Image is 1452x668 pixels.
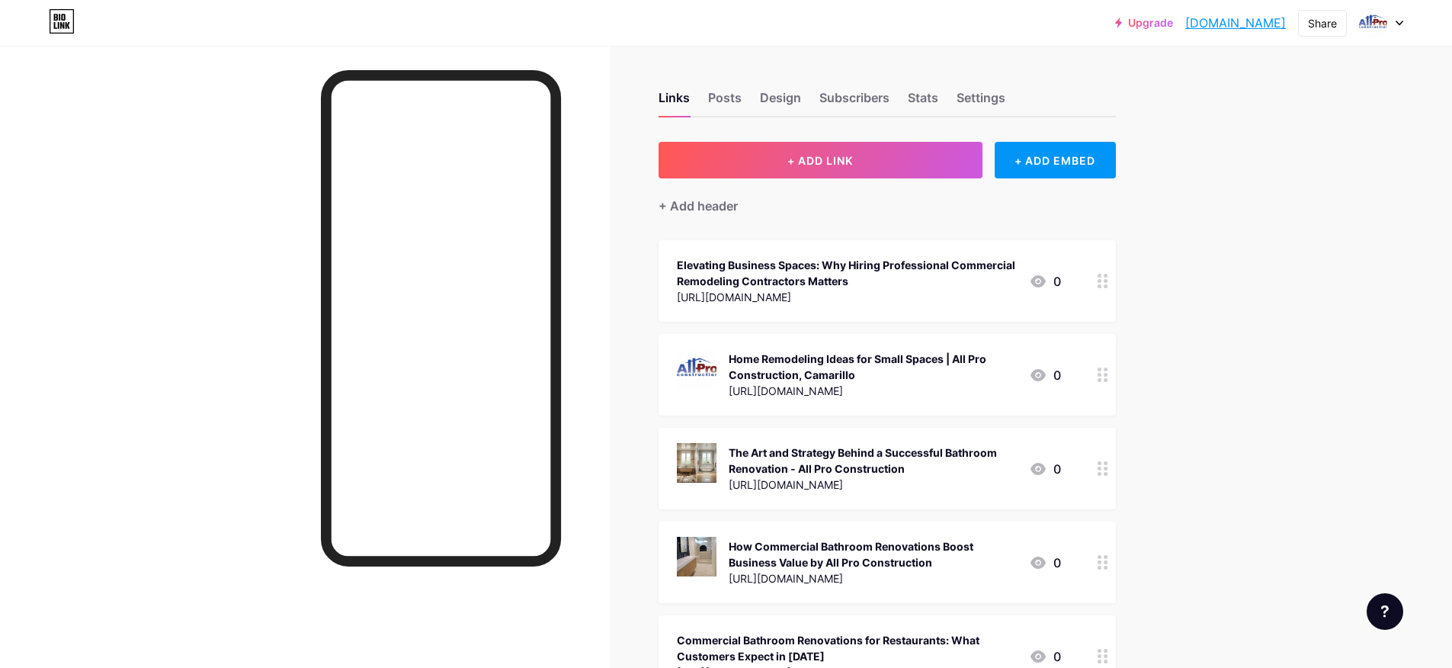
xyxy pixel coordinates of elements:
a: [DOMAIN_NAME] [1185,14,1286,32]
img: How Commercial Bathroom Renovations Boost Business Value by All Pro Construction [677,537,716,576]
div: [URL][DOMAIN_NAME] [729,383,1017,399]
div: Subscribers [819,88,889,116]
div: How Commercial Bathroom Renovations Boost Business Value by All Pro Construction [729,538,1017,570]
div: Design [760,88,801,116]
div: Elevating Business Spaces: Why Hiring Professional Commercial Remodeling Contractors Matters [677,257,1017,289]
div: + Add header [659,197,738,215]
div: Posts [708,88,742,116]
div: + ADD EMBED [995,142,1116,178]
div: 0 [1029,366,1061,384]
img: allproconstruction [1358,8,1387,37]
a: Upgrade [1115,17,1173,29]
div: [URL][DOMAIN_NAME] [729,477,1017,493]
div: Commercial Bathroom Renovations for Restaurants: What Customers Expect in [DATE] [677,632,1017,664]
img: Home Remodeling Ideas for Small Spaces | All Pro Construction, Camarillo [677,349,716,389]
div: 0 [1029,460,1061,478]
div: [URL][DOMAIN_NAME] [677,289,1017,305]
div: [URL][DOMAIN_NAME] [729,570,1017,586]
div: Settings [957,88,1005,116]
div: The Art and Strategy Behind a Successful Bathroom Renovation - All Pro Construction [729,445,1017,477]
div: Stats [908,88,938,116]
div: Links [659,88,690,116]
div: 0 [1029,272,1061,291]
div: 0 [1029,554,1061,572]
div: Home Remodeling Ideas for Small Spaces | All Pro Construction, Camarillo [729,351,1017,383]
img: The Art and Strategy Behind a Successful Bathroom Renovation - All Pro Construction [677,443,716,483]
div: 0 [1029,647,1061,666]
span: + ADD LINK [787,154,853,167]
div: Share [1308,15,1337,31]
button: + ADD LINK [659,142,982,178]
